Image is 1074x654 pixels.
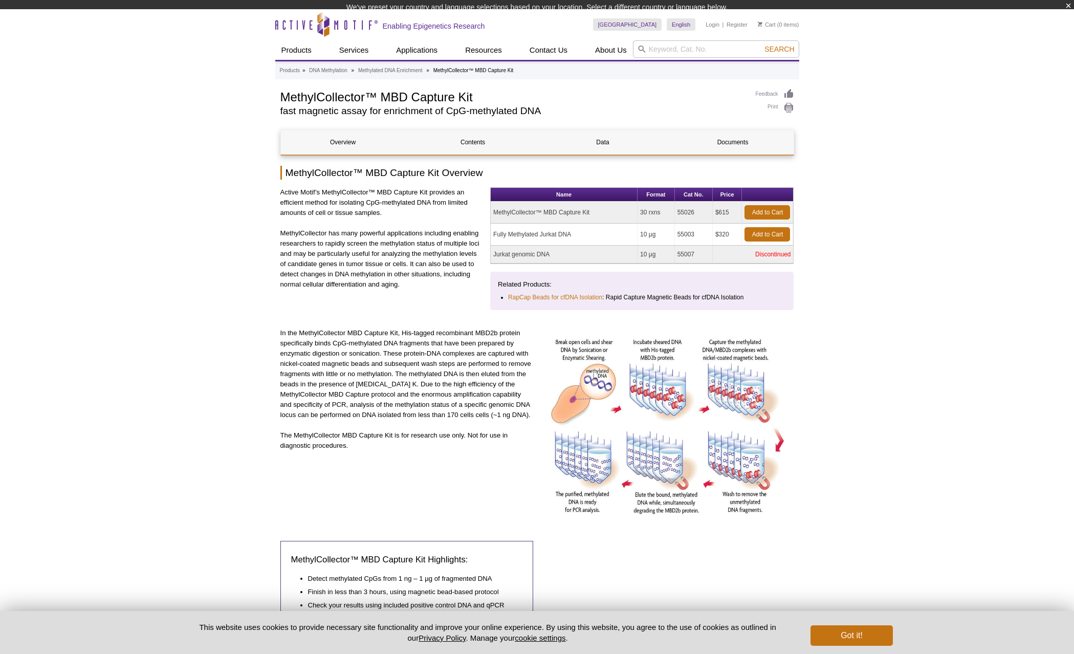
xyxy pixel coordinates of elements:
a: Overview [281,130,405,155]
p: The MethylCollector MBD Capture Kit is for research use only. Not for use in diagnostic procedures. [280,430,534,451]
img: MethylCollector MBD Capture Kit [541,328,794,525]
th: Name [491,188,638,202]
input: Keyword, Cat. No. [633,40,799,58]
p: Active Motif’s MethylCollector™ MBD Capture Kit provides an efficient method for isolating CpG-me... [280,187,483,218]
p: This website uses cookies to provide necessary site functionality and improve your online experie... [182,622,794,643]
button: Search [761,45,797,54]
li: » [302,68,305,73]
li: » [352,68,355,73]
img: Your Cart [758,21,762,27]
li: | [722,18,724,31]
a: Data [541,130,665,155]
td: Jurkat genomic DNA [491,246,638,264]
a: [GEOGRAPHIC_DATA] [593,18,662,31]
li: » [426,68,429,73]
a: Documents [671,130,795,155]
a: Add to Cart [744,205,790,220]
td: $615 [713,202,742,224]
th: Cat No. [675,188,713,202]
h3: MethylCollector™ MBD Capture Kit Highlights: [291,554,523,566]
a: Privacy Policy [419,634,466,642]
a: Methylated DNA Enrichment [358,66,423,75]
a: Print [756,102,794,114]
td: 55003 [675,224,713,246]
a: Products [275,40,318,60]
td: MethylCollector™ MBD Capture Kit [491,202,638,224]
a: Resources [459,40,508,60]
p: In the MethylCollector MBD Capture Kit, His-tagged recombinant MBD2b protein specifically binds C... [280,328,534,420]
td: Fully Methylated Jurkat DNA [491,224,638,246]
a: English [667,18,695,31]
th: Price [713,188,742,202]
li: : Rapid Capture Magnetic Beads for cfDNA Isolation [508,292,777,302]
span: Search [764,45,794,53]
a: Services [333,40,375,60]
td: Discontinued [713,246,794,264]
td: 10 µg [638,224,675,246]
a: Products [280,66,300,75]
th: Format [638,188,675,202]
h2: MethylCollector™ MBD Capture Kit Overview [280,166,794,180]
a: Login [706,21,719,28]
li: Detect methylated CpGs from 1 ng – 1 µg of fragmented DNA [308,574,513,584]
button: cookie settings [515,634,565,642]
a: DNA Methylation [309,66,347,75]
td: 30 rxns [638,202,675,224]
li: (0 items) [758,18,799,31]
td: 55026 [675,202,713,224]
li: Check your results using included positive control DNA and qPCR primers [308,600,513,621]
h1: MethylCollector™ MBD Capture Kit [280,89,746,104]
td: 10 µg [638,246,675,264]
li: MethylCollector™ MBD Capture Kit [433,68,514,73]
p: MethylCollector has many powerful applications including enabling researchers to rapidly screen t... [280,228,483,290]
li: Finish in less than 3 hours, using magnetic bead-based protocol [308,587,513,597]
a: Contents [411,130,535,155]
td: 55007 [675,246,713,264]
img: Change Here [585,8,612,32]
a: Contact Us [523,40,574,60]
a: Cart [758,21,776,28]
td: $320 [713,224,742,246]
a: RapCap Beads for cfDNA Isolation [508,292,602,302]
a: Feedback [756,89,794,100]
a: Add to Cart [744,227,790,242]
h2: fast magnetic assay for enrichment of CpG-methylated DNA [280,106,746,116]
button: Got it! [810,625,892,646]
h2: Enabling Epigenetics Research [383,21,485,31]
a: Applications [390,40,444,60]
a: About Us [589,40,633,60]
p: Related Products: [498,279,786,290]
a: Register [727,21,748,28]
